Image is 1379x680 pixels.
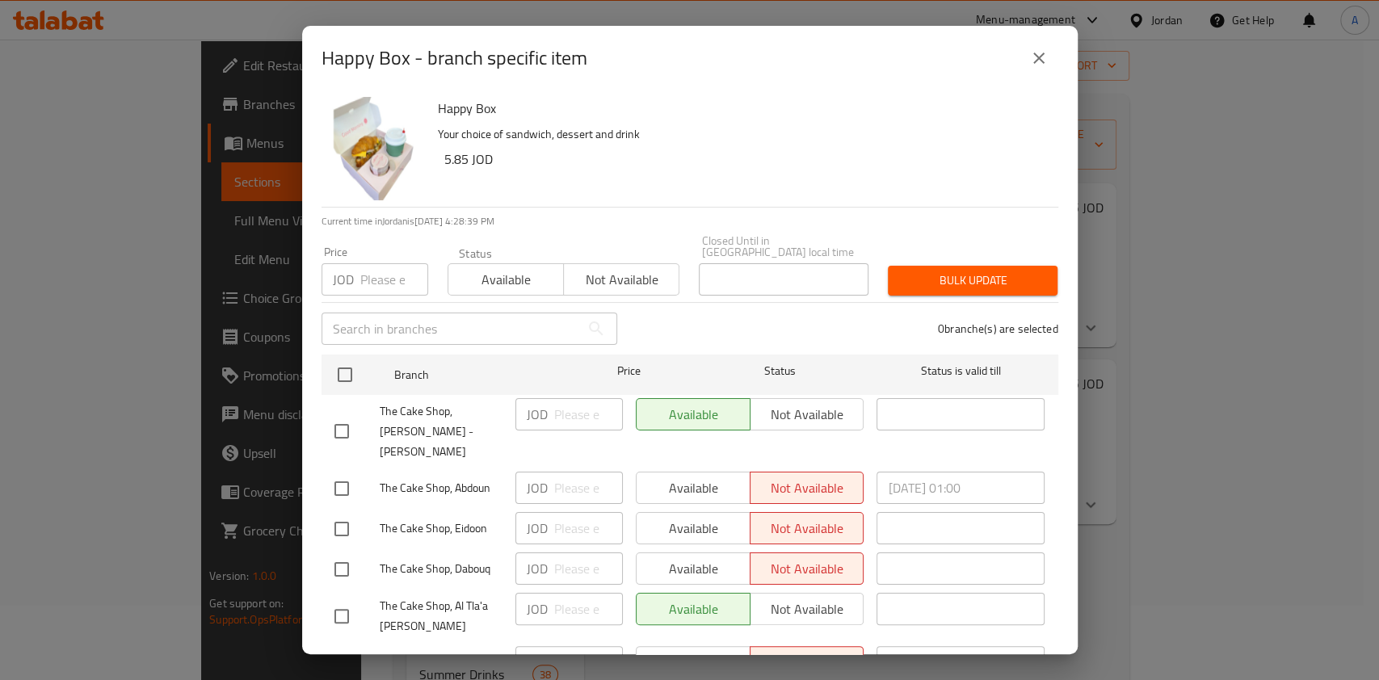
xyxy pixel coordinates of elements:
span: Status is valid till [877,361,1045,381]
span: The Cake Shop, [PERSON_NAME] - [PERSON_NAME] [380,401,502,462]
button: Bulk update [888,266,1057,296]
h2: Happy Box - branch specific item [322,45,587,71]
span: Not available [570,268,673,292]
p: JOD [527,559,548,578]
h6: Happy Box [438,97,1045,120]
span: Bulk update [901,271,1045,291]
input: Please enter price [554,512,623,544]
p: JOD [527,405,548,424]
img: Happy Box [322,97,425,200]
input: Please enter price [554,646,623,678]
p: JOD [527,518,548,538]
span: Status [696,361,864,381]
input: Search in branches [322,313,580,345]
p: Current time in Jordan is [DATE] 4:28:39 PM [322,214,1058,229]
button: Available [448,263,564,296]
input: Please enter price [360,263,428,296]
h6: 5.85 JOD [444,148,1045,170]
input: Please enter price [554,398,623,430]
p: 0 branche(s) are selected [938,321,1058,337]
input: Please enter price [554,552,623,585]
p: JOD [527,653,548,672]
p: Your choice of sandwich, dessert and drink [438,124,1045,145]
p: JOD [527,599,548,619]
button: close [1020,39,1058,78]
span: The Cake Shop, Abdoun [380,478,502,498]
span: Price [575,361,683,381]
input: Please enter price [554,472,623,504]
input: Please enter price [554,593,623,625]
span: The Cake Shop, Al Tla'a [PERSON_NAME] [380,596,502,636]
span: The Cake Shop, Eidoon [380,518,502,539]
p: JOD [527,478,548,497]
p: JOD [333,270,354,289]
span: The Cake Shop, Dabouq [380,559,502,579]
span: Branch [394,365,562,385]
button: Not available [563,263,679,296]
span: Available [455,268,557,292]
